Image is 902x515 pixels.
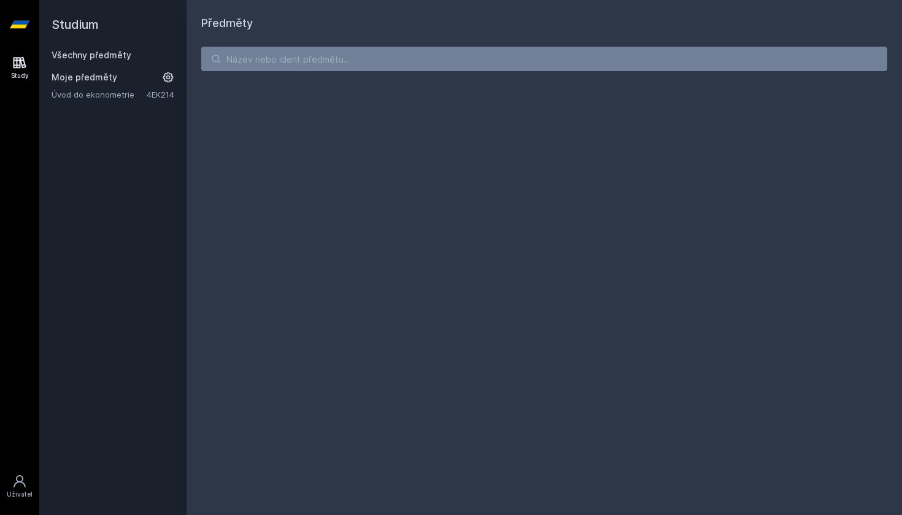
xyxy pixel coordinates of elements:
[7,490,33,499] div: Uživatel
[147,90,174,99] a: 4EK214
[201,47,887,71] input: Název nebo ident předmětu…
[2,468,37,505] a: Uživatel
[2,49,37,87] a: Study
[201,15,887,32] h1: Předměty
[11,71,29,80] div: Study
[52,50,131,60] a: Všechny předměty
[52,71,117,83] span: Moje předměty
[52,88,147,101] a: Úvod do ekonometrie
